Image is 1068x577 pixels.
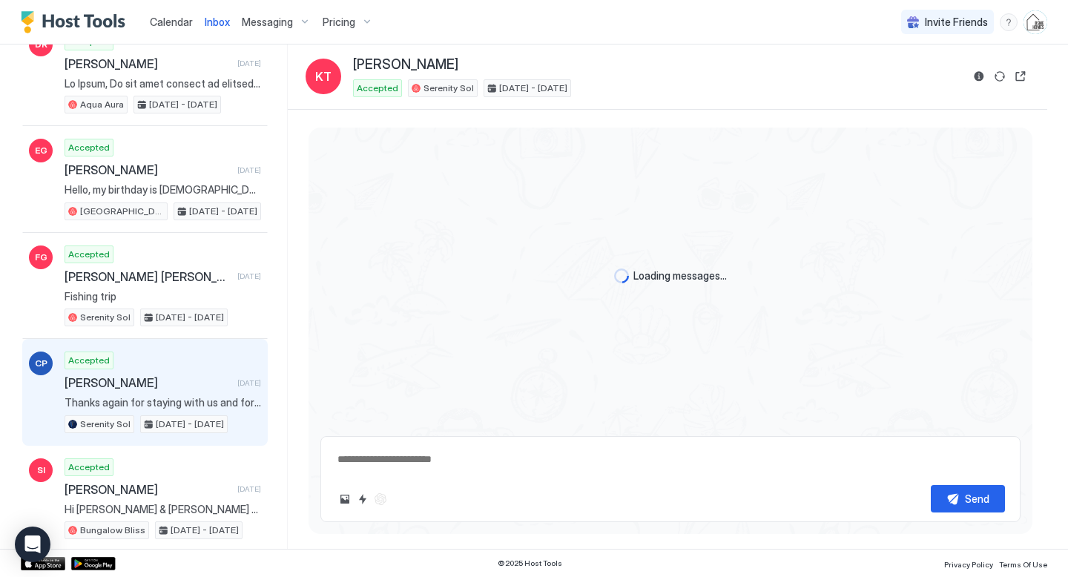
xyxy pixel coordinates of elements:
span: KT [315,67,332,85]
a: Google Play Store [71,557,116,570]
button: Reservation information [970,67,988,85]
span: Aqua Aura [80,98,124,111]
span: [PERSON_NAME] [65,482,231,497]
span: Pricing [323,16,355,29]
span: [PERSON_NAME] [65,375,231,390]
span: [DATE] [237,271,261,281]
span: [PERSON_NAME] [65,162,231,177]
span: Accepted [68,141,110,154]
div: loading [614,268,629,283]
span: Accepted [68,461,110,474]
div: Open Intercom Messenger [15,527,50,562]
span: [DATE] [237,378,261,388]
span: EG [35,144,47,157]
span: Thanks again for staying with us and for informing us of your departure from [PERSON_NAME]. Safe ... [65,396,261,409]
a: Terms Of Use [999,555,1047,571]
button: Sync reservation [991,67,1009,85]
span: [DATE] - [DATE] [156,418,224,431]
span: Accepted [357,82,398,95]
span: [DATE] - [DATE] [171,524,239,537]
div: menu [1000,13,1018,31]
span: [DATE] [237,59,261,68]
span: [DATE] [237,165,261,175]
span: [DATE] [237,484,261,494]
span: Inbox [205,16,230,28]
span: Serenity Sol [423,82,474,95]
button: Send [931,485,1005,512]
span: [DATE] - [DATE] [499,82,567,95]
a: App Store [21,557,65,570]
span: Accepted [68,248,110,261]
span: Accepted [68,354,110,367]
button: Open reservation [1012,67,1029,85]
span: SI [37,464,45,477]
span: Messaging [242,16,293,29]
span: Fishing trip [65,290,261,303]
span: FG [35,251,47,264]
button: Quick reply [354,490,372,508]
span: CP [35,357,47,370]
span: Lo Ipsum, Do sit amet consect ad elitsed doe te Inci Utla etd magnaa en adminim ven qui nostrudex... [65,77,261,90]
button: Upload image [336,490,354,508]
a: Inbox [205,14,230,30]
span: [PERSON_NAME] [PERSON_NAME] [65,269,231,284]
span: [PERSON_NAME] [353,56,458,73]
a: Privacy Policy [944,555,993,571]
span: Serenity Sol [80,418,131,431]
span: [DATE] - [DATE] [189,205,257,218]
span: © 2025 Host Tools [498,558,562,568]
div: User profile [1023,10,1047,34]
div: Send [965,491,989,507]
span: [PERSON_NAME] [65,56,231,71]
span: Hi [PERSON_NAME] & [PERSON_NAME] - We are a family of 3 (myself, wife and [DEMOGRAPHIC_DATA] son)... [65,503,261,516]
span: Bungalow Bliss [80,524,145,537]
span: [DATE] - [DATE] [156,311,224,324]
span: Calendar [150,16,193,28]
span: [GEOGRAPHIC_DATA] [80,205,164,218]
span: Hello, my birthday is [DEMOGRAPHIC_DATA]. I live in the [GEOGRAPHIC_DATA][PERSON_NAME] and I'm pl... [65,183,261,197]
span: Terms Of Use [999,560,1047,569]
a: Calendar [150,14,193,30]
a: Host Tools Logo [21,11,132,33]
span: Privacy Policy [944,560,993,569]
span: Loading messages... [633,269,727,283]
span: [DATE] - [DATE] [149,98,217,111]
span: Serenity Sol [80,311,131,324]
span: Invite Friends [925,16,988,29]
